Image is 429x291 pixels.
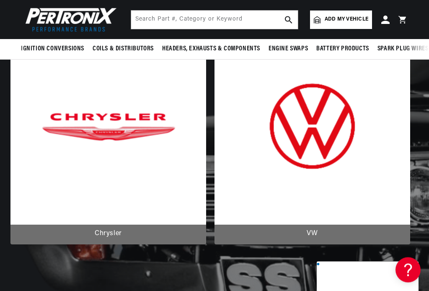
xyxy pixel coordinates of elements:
img: Pertronix [21,5,117,34]
summary: Ignition Conversions [21,39,88,59]
span: Spark Plug Wires [377,45,429,53]
span: Coils & Distributors [93,45,154,53]
summary: Coils & Distributors [88,39,158,59]
summary: Engine Swaps [264,39,312,59]
input: Search Part #, Category or Keyword [131,10,298,29]
li: Chrysler [10,29,206,245]
a: Add my vehicle [310,10,372,29]
span: Engine Swaps [269,45,308,53]
summary: Headers, Exhausts & Components [158,39,264,59]
li: VW [214,29,410,245]
span: Add my vehicle [325,16,368,24]
span: Headers, Exhausts & Components [162,45,260,53]
button: search button [279,10,298,29]
span: Ignition Conversions [21,45,84,53]
span: Battery Products [316,45,369,53]
summary: Battery Products [312,39,373,59]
